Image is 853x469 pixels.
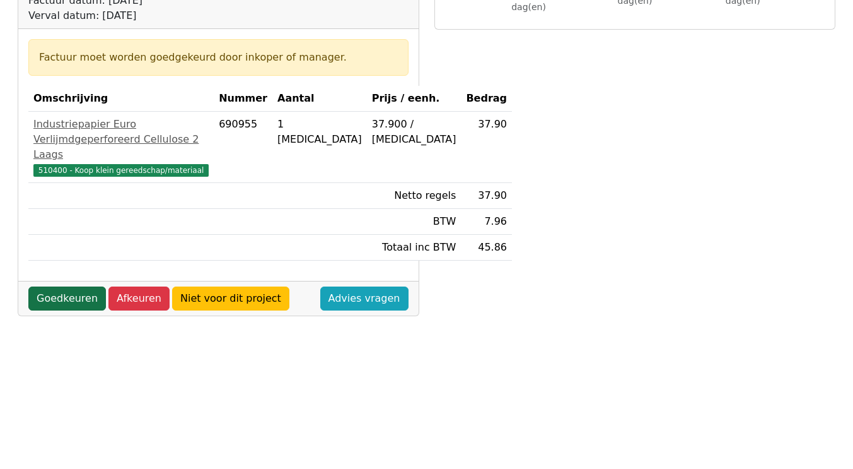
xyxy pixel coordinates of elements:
th: Bedrag [461,86,512,112]
th: Prijs / eenh. [367,86,461,112]
td: 37.90 [461,183,512,209]
td: 45.86 [461,235,512,261]
td: 690955 [214,112,272,183]
th: Nummer [214,86,272,112]
td: 37.90 [461,112,512,183]
div: 1 [MEDICAL_DATA] [277,117,362,147]
span: 510400 - Koop klein gereedschap/materiaal [33,164,209,177]
td: Totaal inc BTW [367,235,461,261]
a: Niet voor dit project [172,287,289,311]
div: Verval datum: [DATE] [28,8,216,23]
div: Industriepapier Euro Verlijmdgeperforeerd Cellulose 2 Laags [33,117,209,162]
div: Factuur moet worden goedgekeurd door inkoper of manager. [39,50,398,65]
td: Netto regels [367,183,461,209]
td: 7.96 [461,209,512,235]
a: Industriepapier Euro Verlijmdgeperforeerd Cellulose 2 Laags510400 - Koop klein gereedschap/materiaal [33,117,209,177]
th: Omschrijving [28,86,214,112]
td: BTW [367,209,461,235]
a: Goedkeuren [28,287,106,311]
a: Afkeuren [108,287,170,311]
div: 37.900 / [MEDICAL_DATA] [372,117,456,147]
a: Advies vragen [320,287,409,311]
th: Aantal [272,86,367,112]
